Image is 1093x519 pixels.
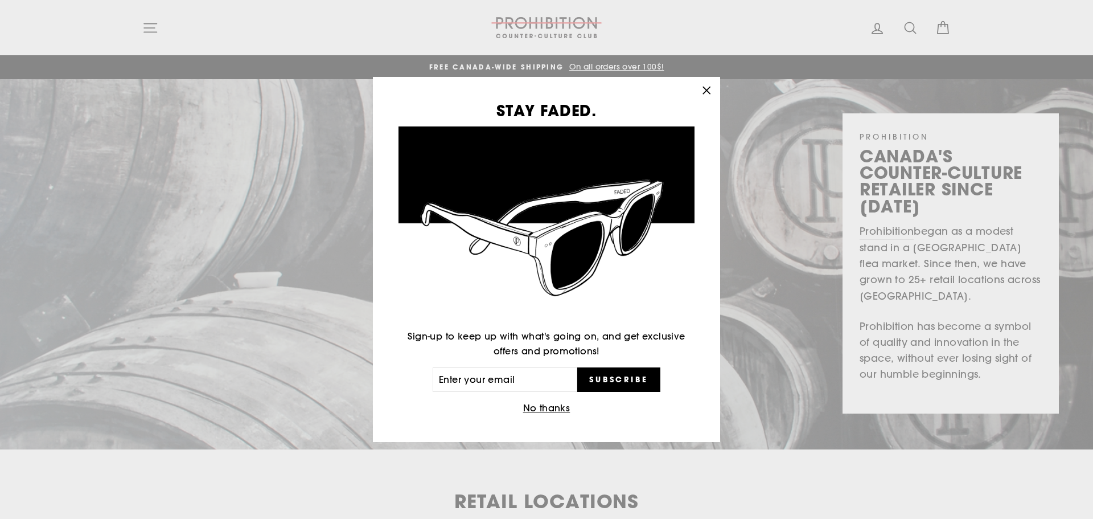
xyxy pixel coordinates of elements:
p: Sign-up to keep up with what's going on, and get exclusive offers and promotions! [398,329,695,358]
h3: STAY FADED. [398,103,695,118]
span: Subscribe [589,374,648,385]
button: No thanks [520,401,574,416]
button: Subscribe [577,367,660,393]
input: Enter your email [433,367,577,393]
